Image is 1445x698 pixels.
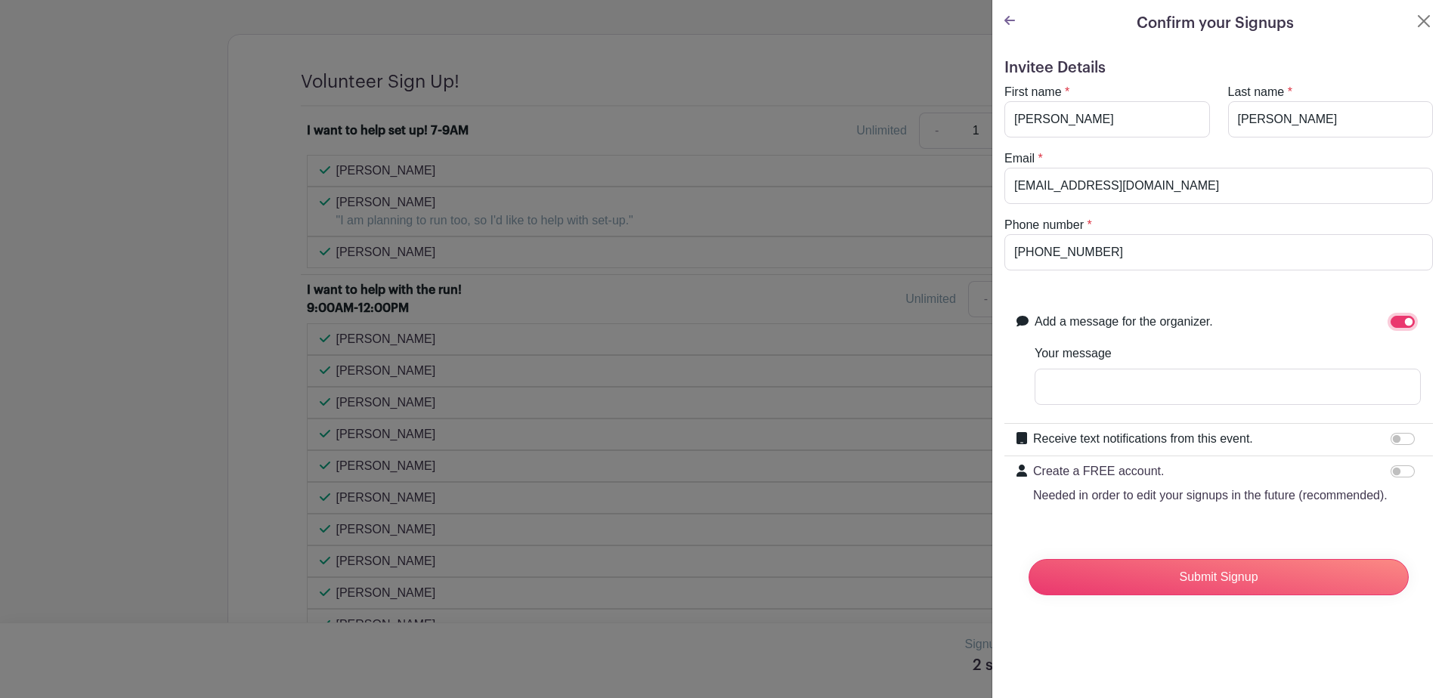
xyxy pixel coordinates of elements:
button: Close [1415,12,1433,30]
label: Last name [1228,83,1285,101]
label: Email [1004,150,1035,168]
p: Create a FREE account. [1033,462,1388,480]
label: Add a message for the organizer. [1035,313,1213,331]
label: Receive text notifications from this event. [1033,430,1253,448]
input: Submit Signup [1029,559,1409,595]
label: Your message [1035,344,1112,363]
h5: Invitee Details [1004,59,1433,77]
h5: Confirm your Signups [1137,12,1294,35]
label: Phone number [1004,216,1084,234]
label: First name [1004,83,1062,101]
p: Needed in order to edit your signups in the future (recommended). [1033,486,1388,505]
